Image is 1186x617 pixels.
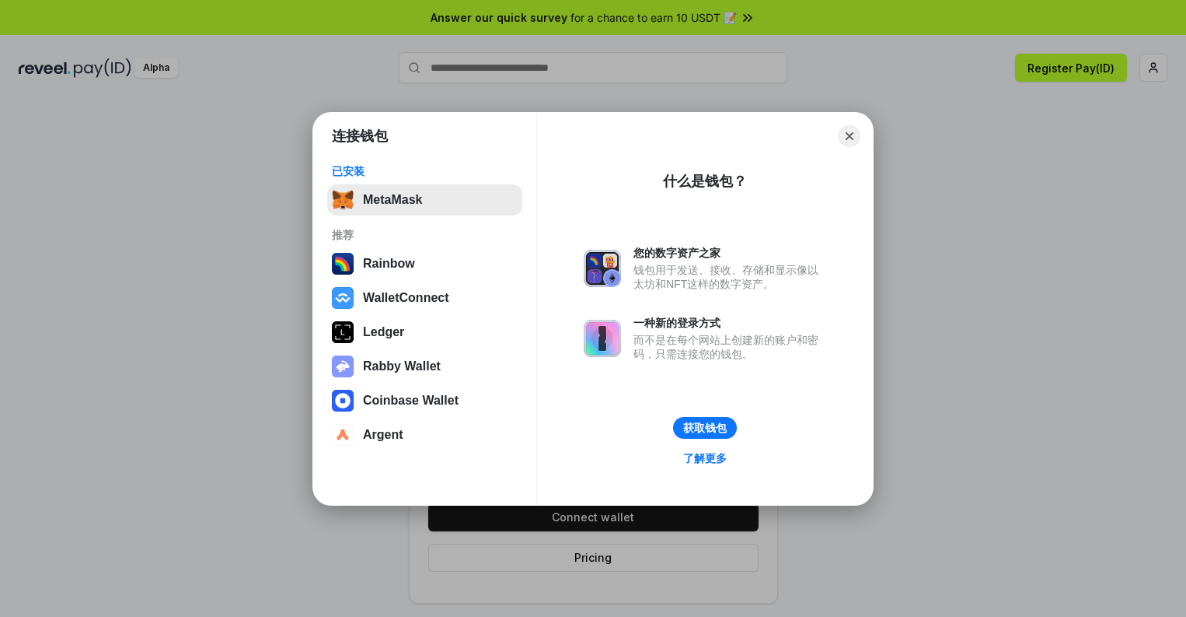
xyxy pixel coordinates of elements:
button: Argent [327,419,522,450]
img: svg+xml,%3Csvg%20xmlns%3D%22http%3A%2F%2Fwww.w3.org%2F2000%2Fsvg%22%20fill%3D%22none%22%20viewBox... [332,356,354,377]
div: 什么是钱包？ [663,172,747,191]
button: Coinbase Wallet [327,385,522,416]
h1: 连接钱包 [332,127,388,145]
div: Rainbow [363,257,415,271]
div: 您的数字资产之家 [633,246,826,260]
div: Rabby Wallet [363,359,441,373]
div: 推荐 [332,228,518,242]
button: WalletConnect [327,282,522,314]
img: svg+xml,%3Csvg%20width%3D%2228%22%20height%3D%2228%22%20viewBox%3D%220%200%2028%2028%22%20fill%3D... [332,287,354,309]
img: svg+xml,%3Csvg%20width%3D%2228%22%20height%3D%2228%22%20viewBox%3D%220%200%2028%2028%22%20fill%3D... [332,424,354,446]
div: MetaMask [363,193,422,207]
div: Ledger [363,325,404,339]
div: Coinbase Wallet [363,394,459,408]
div: 已安装 [332,164,518,178]
button: MetaMask [327,184,522,216]
img: svg+xml,%3Csvg%20width%3D%22120%22%20height%3D%22120%22%20viewBox%3D%220%200%20120%20120%22%20fil... [332,253,354,275]
a: 了解更多 [674,448,736,468]
div: 了解更多 [683,451,727,465]
button: Close [839,125,860,147]
div: 钱包用于发送、接收、存储和显示像以太坊和NFT这样的数字资产。 [633,263,826,291]
button: Ledger [327,317,522,348]
img: svg+xml,%3Csvg%20xmlns%3D%22http%3A%2F%2Fwww.w3.org%2F2000%2Fsvg%22%20fill%3D%22none%22%20viewBox... [584,320,621,357]
div: 获取钱包 [683,421,727,435]
img: svg+xml,%3Csvg%20fill%3D%22none%22%20height%3D%2233%22%20viewBox%3D%220%200%2035%2033%22%20width%... [332,189,354,211]
img: svg+xml,%3Csvg%20xmlns%3D%22http%3A%2F%2Fwww.w3.org%2F2000%2Fsvg%22%20width%3D%2228%22%20height%3... [332,321,354,343]
div: WalletConnect [363,291,449,305]
button: Rabby Wallet [327,351,522,382]
div: 而不是在每个网站上创建新的账户和密码，只需连接您的钱包。 [633,333,826,361]
img: svg+xml,%3Csvg%20width%3D%2228%22%20height%3D%2228%22%20viewBox%3D%220%200%2028%2028%22%20fill%3D... [332,390,354,412]
button: Rainbow [327,248,522,279]
img: svg+xml,%3Csvg%20xmlns%3D%22http%3A%2F%2Fwww.w3.org%2F2000%2Fsvg%22%20fill%3D%22none%22%20viewBox... [584,250,621,287]
div: Argent [363,428,403,442]
button: 获取钱包 [673,417,737,439]
div: 一种新的登录方式 [633,316,826,330]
